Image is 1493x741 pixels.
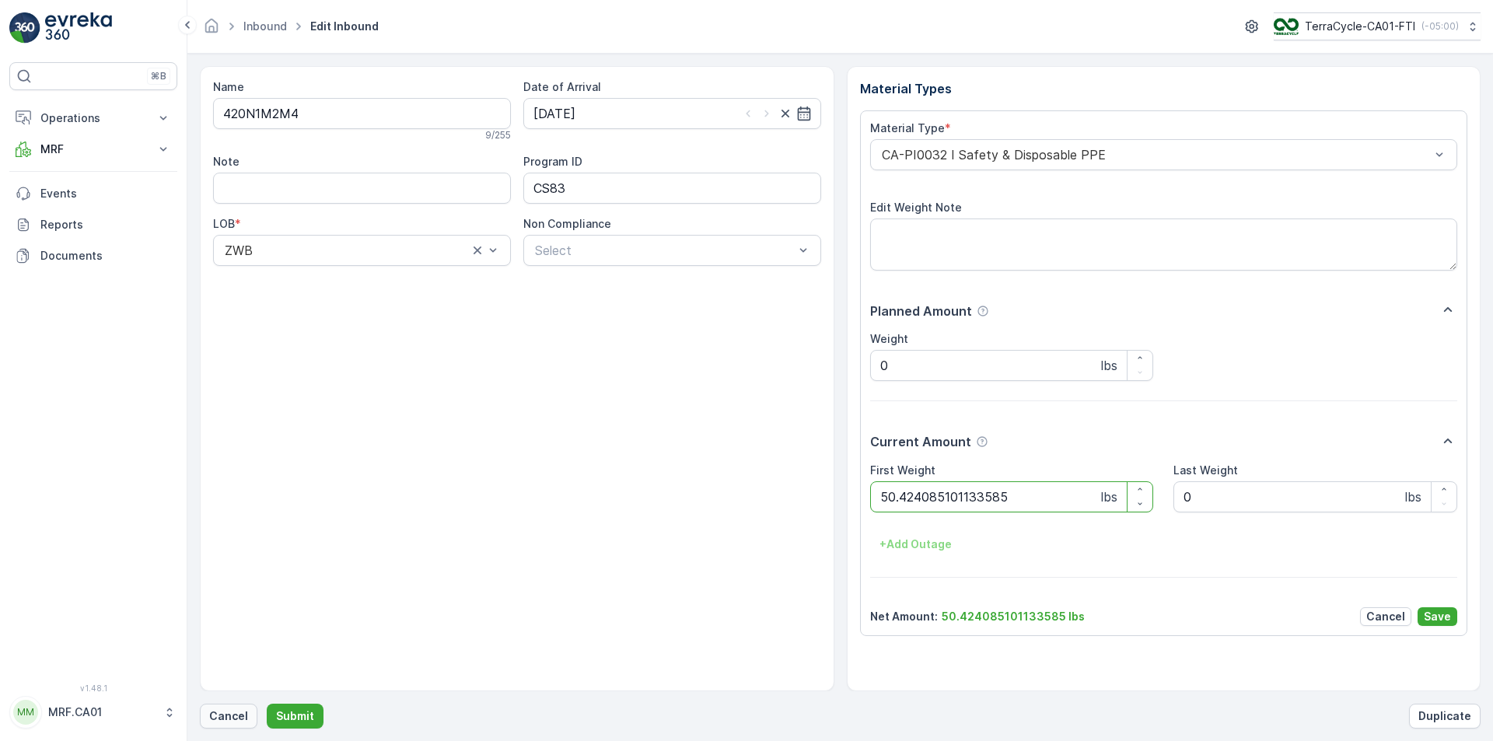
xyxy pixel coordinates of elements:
p: Current Amount [870,432,971,451]
p: Select [535,241,794,260]
label: Note [213,155,240,168]
div: Help Tooltip Icon [976,435,988,448]
p: Cancel [209,708,248,724]
img: logo [9,12,40,44]
p: Events [40,186,171,201]
label: Non Compliance [523,217,611,230]
div: MM [13,700,38,725]
button: Operations [9,103,177,134]
p: TerraCycle-CA01-FTI [1305,19,1415,34]
p: lbs [1101,356,1117,375]
label: Weight [870,332,908,345]
input: dd/mm/yyyy [523,98,821,129]
button: MMMRF.CA01 [9,696,177,729]
button: TerraCycle-CA01-FTI(-05:00) [1274,12,1481,40]
p: + Add Outage [879,537,952,552]
button: Cancel [200,704,257,729]
a: Reports [9,209,177,240]
button: Cancel [1360,607,1411,626]
button: +Add Outage [870,532,961,557]
button: Save [1418,607,1457,626]
a: Inbound [243,19,287,33]
p: MRF [40,142,146,157]
label: Date of Arrival [523,80,601,93]
p: Cancel [1366,609,1405,624]
span: Edit Inbound [307,19,382,34]
p: Reports [40,217,171,232]
div: Help Tooltip Icon [977,305,989,317]
button: MRF [9,134,177,165]
p: Duplicate [1418,708,1471,724]
a: Homepage [203,23,220,37]
p: lbs [1101,488,1117,506]
a: Documents [9,240,177,271]
p: 50.424085101133585 lbs [942,609,1085,624]
img: logo_light-DOdMpM7g.png [45,12,112,44]
p: Material Types [860,79,1468,98]
p: Save [1424,609,1451,624]
p: MRF.CA01 [48,704,156,720]
p: Documents [40,248,171,264]
a: Events [9,178,177,209]
label: Material Type [870,121,945,135]
label: LOB [213,217,235,230]
label: Name [213,80,244,93]
label: Edit Weight Note [870,201,962,214]
span: v 1.48.1 [9,683,177,693]
p: Operations [40,110,146,126]
p: 9 / 255 [485,129,511,142]
img: TC_BVHiTW6.png [1274,18,1299,35]
label: Program ID [523,155,582,168]
label: Last Weight [1173,463,1238,477]
p: Submit [276,708,314,724]
p: ( -05:00 ) [1421,20,1459,33]
label: First Weight [870,463,935,477]
p: Planned Amount [870,302,972,320]
button: Duplicate [1409,704,1481,729]
p: lbs [1405,488,1421,506]
button: Submit [267,704,323,729]
p: ⌘B [151,70,166,82]
p: Net Amount : [870,609,938,624]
